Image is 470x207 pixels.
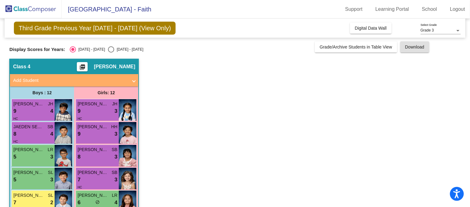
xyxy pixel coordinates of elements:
[77,101,108,107] span: [PERSON_NAME]
[9,47,65,52] span: Display Scores for Years:
[114,130,117,138] span: 3
[70,46,143,53] mat-radio-group: Select an option
[400,41,429,53] button: Download
[50,199,53,207] span: 2
[371,4,414,14] a: Learning Portal
[13,153,16,161] span: 5
[114,47,143,52] div: [DATE] - [DATE]
[50,107,53,115] span: 4
[112,169,118,176] span: SB
[77,169,108,176] span: [PERSON_NAME]
[112,146,118,153] span: SB
[114,107,117,115] span: 3
[111,124,117,130] span: HH
[62,4,151,14] span: [GEOGRAPHIC_DATA] - Faith
[350,23,392,34] button: Digital Data Wall
[77,153,80,161] span: 8
[13,199,16,207] span: 7
[421,28,434,32] span: Grade 3
[13,146,44,153] span: [PERSON_NAME]
[77,62,88,71] button: Print Students Details
[405,44,424,49] span: Download
[114,153,117,161] span: 3
[77,130,80,138] span: 9
[94,64,135,70] span: [PERSON_NAME]
[445,4,470,14] a: Logout
[13,130,16,138] span: 8
[77,186,82,189] span: HC
[13,117,18,120] span: HC
[355,26,387,31] span: Digital Data Wall
[74,87,138,99] div: Girls: 12
[315,41,397,53] button: Grade/Archive Students in Table View
[95,200,100,204] span: do_not_disturb_alt
[77,117,82,120] span: HC
[417,4,442,14] a: School
[77,146,108,153] span: [PERSON_NAME]
[77,124,108,130] span: [PERSON_NAME]
[13,176,16,184] span: 5
[48,169,53,176] span: SL
[13,140,18,143] span: HC
[10,87,74,99] div: Boys : 12
[112,101,117,107] span: JH
[13,124,44,130] span: JAEDEN SERVITILLO
[48,101,53,107] span: JH
[13,64,30,70] span: Class 4
[76,47,105,52] div: [DATE] - [DATE]
[112,192,118,199] span: LR
[10,74,138,87] mat-expansion-panel-header: Add Student
[320,44,392,49] span: Grade/Archive Students in Table View
[340,4,368,14] a: Support
[48,124,53,130] span: SB
[77,107,80,115] span: 9
[48,146,53,153] span: LR
[13,107,16,115] span: 9
[50,130,53,138] span: 4
[50,153,53,161] span: 3
[14,22,176,35] span: Third Grade Previous Year [DATE] - [DATE] (View Only)
[13,192,44,199] span: [PERSON_NAME]
[48,192,53,199] span: SL
[77,192,108,199] span: [PERSON_NAME]
[13,169,44,176] span: [PERSON_NAME]
[77,199,80,207] span: 6
[79,64,86,73] mat-icon: picture_as_pdf
[50,176,53,184] span: 3
[13,101,44,107] span: [PERSON_NAME]
[13,77,128,84] mat-panel-title: Add Student
[114,199,117,207] span: 4
[114,176,117,184] span: 3
[77,176,80,184] span: 7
